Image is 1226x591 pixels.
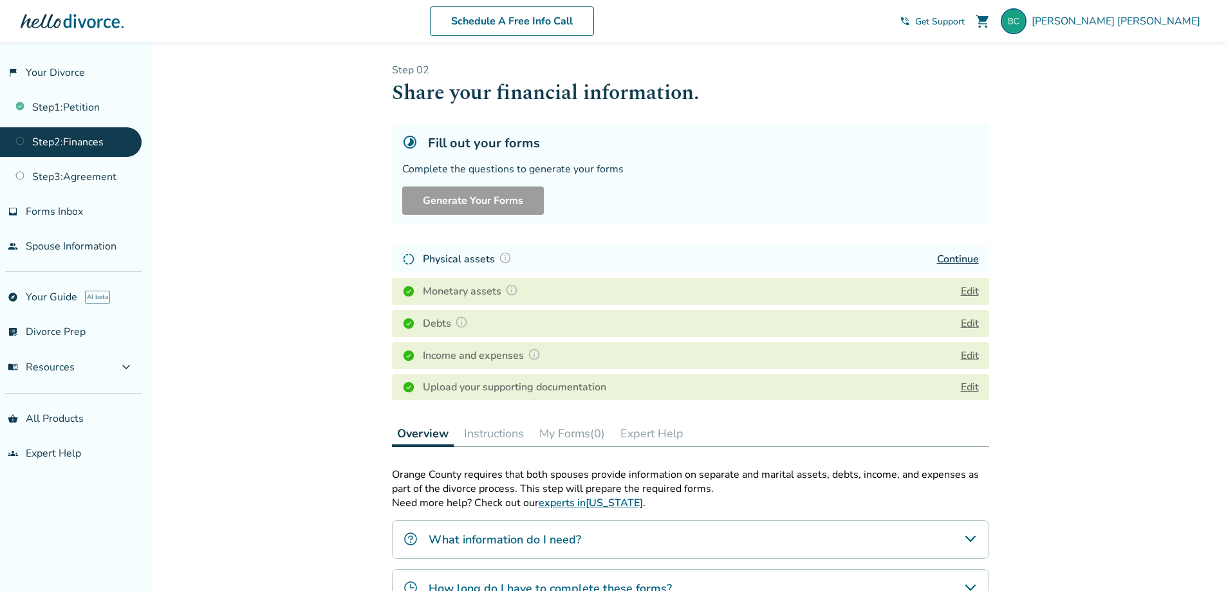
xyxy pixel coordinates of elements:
iframe: Chat Widget [1162,529,1226,591]
h4: Debts [423,315,472,332]
p: Step 0 2 [392,63,989,77]
a: phone_in_talkGet Support [900,15,965,28]
span: phone_in_talk [900,16,910,26]
img: Question Mark [528,348,541,361]
div: What information do I need? [392,520,989,559]
a: experts in[US_STATE] [539,496,643,510]
h4: Monetary assets [423,283,522,300]
button: Generate Your Forms [402,186,544,215]
span: shopping_basket [8,414,18,424]
a: Edit [961,380,979,394]
span: shopping_cart [975,14,990,29]
img: Completed [402,349,415,362]
h4: Upload your supporting documentation [423,379,606,395]
img: What information do I need? [403,531,418,547]
img: Completed [402,381,415,394]
span: Resources [8,360,75,374]
span: groups [8,448,18,459]
span: inbox [8,206,18,217]
a: Schedule A Free Info Call [430,6,594,36]
p: Orange County requires that both spouses provide information on separate and marital assets, debt... [392,468,989,496]
img: Brad Correll [1001,8,1026,34]
button: Instructions [459,421,529,446]
span: AI beta [85,291,110,304]
button: Edit [961,316,979,331]
img: Question Mark [455,316,468,329]
span: menu_book [8,362,18,372]
img: In Progress [402,253,415,266]
h4: Income and expenses [423,347,544,364]
img: Completed [402,285,415,298]
button: My Forms(0) [534,421,610,446]
h4: What information do I need? [429,531,581,548]
button: Expert Help [615,421,689,446]
p: Need more help? Check out our . [392,496,989,510]
h1: Share your financial information. [392,77,989,109]
span: flag_2 [8,68,18,78]
img: Completed [402,317,415,330]
span: Forms Inbox [26,205,83,219]
h5: Fill out your forms [428,134,540,152]
span: list_alt_check [8,327,18,337]
img: Question Mark [499,251,512,264]
span: expand_more [118,359,134,375]
button: Edit [961,348,979,363]
a: Continue [937,252,979,266]
h4: Physical assets [423,251,515,268]
span: Get Support [915,15,965,28]
button: Edit [961,284,979,299]
span: explore [8,292,18,302]
span: people [8,241,18,251]
div: Complete the questions to generate your forms [402,162,979,176]
img: Question Mark [505,284,518,296]
button: Overview [392,421,454,447]
span: [PERSON_NAME] [PERSON_NAME] [1032,14,1205,28]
